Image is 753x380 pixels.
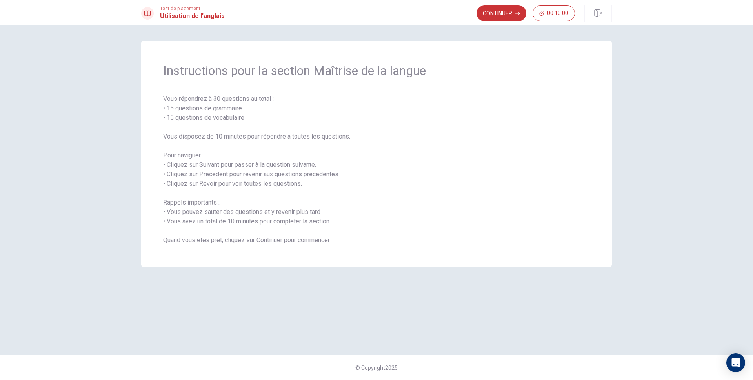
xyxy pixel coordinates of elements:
[726,353,745,372] div: Open Intercom Messenger
[547,10,568,16] span: 00:10:00
[163,63,590,79] span: Instructions pour la section Maîtrise de la langue
[160,6,225,11] span: Test de placement
[163,94,590,245] span: Vous répondrez à 30 questions au total : • 15 questions de grammaire • 15 questions de vocabulair...
[355,365,398,371] span: © Copyright 2025
[533,5,575,21] button: 00:10:00
[160,11,225,21] h1: Utilisation de l'anglais
[477,5,526,21] button: Continuer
